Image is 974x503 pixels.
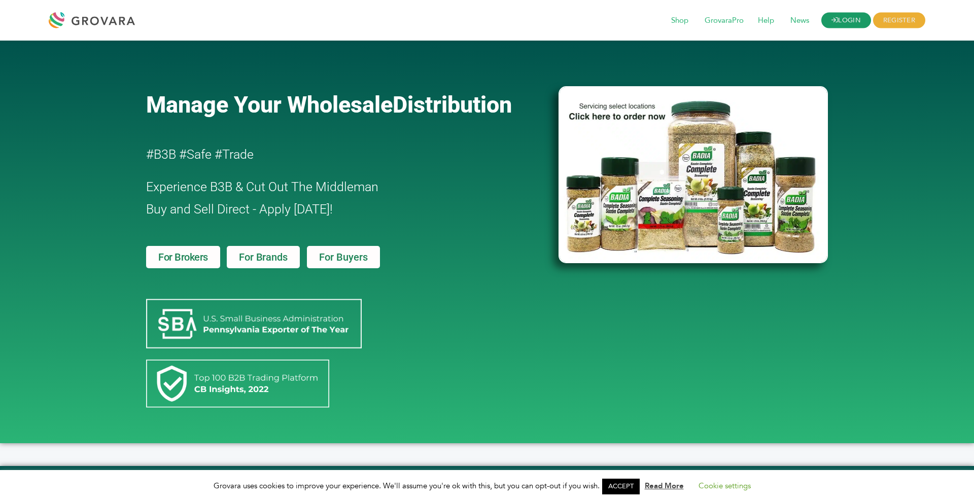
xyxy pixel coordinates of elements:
a: Manage Your WholesaleDistribution [146,91,542,118]
a: Shop [664,15,695,26]
a: GrovaraPro [698,15,751,26]
a: Help [751,15,781,26]
h2: #B3B #Safe #Trade [146,143,500,166]
span: For Brands [239,252,287,262]
span: GrovaraPro [698,11,751,30]
a: LOGIN [821,13,871,28]
span: For Buyers [319,252,368,262]
a: News [783,15,816,26]
a: For Brokers [146,246,220,268]
span: Manage Your Wholesale [146,91,393,118]
span: Grovara uses cookies to improve your experience. We'll assume you're ok with this, but you can op... [214,481,761,491]
a: For Brands [227,246,299,268]
a: ACCEPT [602,479,640,494]
span: Distribution [393,91,512,118]
a: Cookie settings [699,481,751,491]
span: Experience B3B & Cut Out The Middleman [146,179,378,194]
span: For Brokers [158,252,208,262]
a: Read More [645,481,684,491]
span: Help [751,11,781,30]
span: Buy and Sell Direct - Apply [DATE]! [146,202,333,217]
a: For Buyers [307,246,380,268]
span: News [783,11,816,30]
span: Shop [664,11,695,30]
span: REGISTER [873,13,925,28]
